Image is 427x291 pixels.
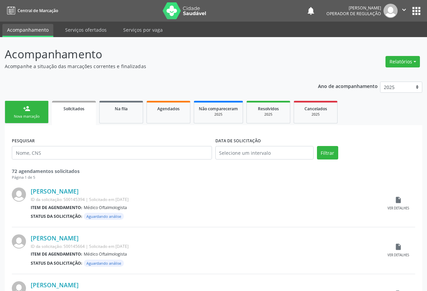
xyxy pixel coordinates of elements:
span: Solicitado em [DATE] [89,243,129,249]
div: [PERSON_NAME] [326,5,381,11]
span: Solicitados [63,106,84,112]
i:  [400,6,408,13]
label: PESQUISAR [12,136,35,146]
div: Ver detalhes [388,253,409,258]
img: img [12,187,26,202]
button: notifications [306,6,316,16]
b: Item de agendamento: [31,205,82,210]
img: img [12,234,26,249]
a: Serviços por vaga [118,24,167,36]
div: 2025 [251,112,285,117]
a: Central de Marcação [5,5,58,16]
label: DATA DE SOLICITAÇÃO [215,136,261,146]
button: Relatórios [385,56,420,67]
span: Aguardando análise [84,213,124,220]
div: Ver detalhes [388,206,409,211]
i: insert_drive_file [395,243,402,251]
span: Aguardando análise [84,260,124,267]
span: Não compareceram [199,106,238,112]
span: Na fila [115,106,128,112]
span: Central de Marcação [18,8,58,13]
span: Resolvidos [258,106,279,112]
div: person_add [23,105,30,112]
span: Operador de regulação [326,11,381,17]
img: img [383,4,398,18]
b: Item de agendamento: [31,251,82,257]
b: Status da solicitação: [31,213,82,219]
div: Nova marcação [10,114,44,119]
button:  [398,4,410,18]
a: [PERSON_NAME] [31,281,79,289]
span: Agendados [157,106,180,112]
strong: 72 agendamentos solicitados [12,168,80,174]
div: 2025 [299,112,332,117]
button: Filtrar [317,146,338,159]
a: [PERSON_NAME] [31,234,79,242]
p: Acompanhe a situação das marcações correntes e finalizadas [5,63,297,70]
a: Serviços ofertados [60,24,111,36]
a: Acompanhamento [2,24,53,37]
button: apps [410,5,422,17]
a: [PERSON_NAME] [31,187,79,195]
div: 2025 [199,112,238,117]
input: Nome, CNS [12,146,212,159]
p: Ano de acompanhamento [318,82,378,90]
b: Status da solicitação: [31,260,82,266]
span: ID da solicitação: S00145394 | [31,197,88,202]
span: Cancelados [304,106,327,112]
span: Médico Oftalmologista [84,251,127,257]
p: Acompanhamento [5,46,297,63]
span: ID da solicitação: S00145664 | [31,243,88,249]
i: insert_drive_file [395,196,402,204]
div: Página 1 de 5 [12,175,415,180]
span: Médico Oftalmologista [84,205,127,210]
input: Selecione um intervalo [215,146,314,159]
span: Solicitado em [DATE] [89,197,129,202]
